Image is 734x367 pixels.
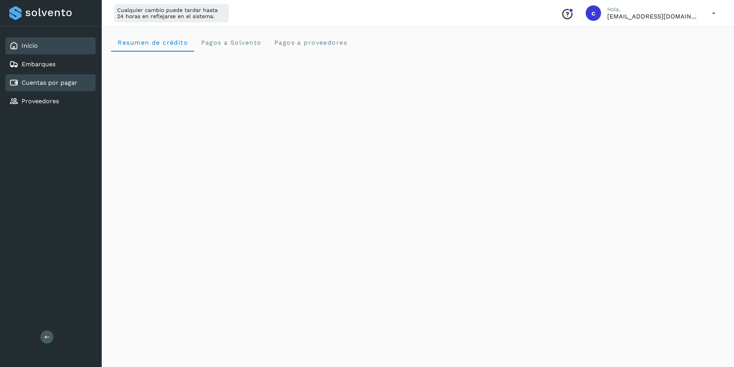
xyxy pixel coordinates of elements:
[607,13,700,20] p: contabilidad5@easo.com
[22,42,38,49] a: Inicio
[200,39,261,46] span: Pagos a Solvento
[274,39,347,46] span: Pagos a proveedores
[5,37,96,54] div: Inicio
[22,79,77,86] a: Cuentas por pagar
[607,6,700,13] p: Hola,
[22,97,59,105] a: Proveedores
[5,74,96,91] div: Cuentas por pagar
[5,56,96,73] div: Embarques
[117,39,188,46] span: Resumen de crédito
[22,60,55,68] a: Embarques
[114,4,229,22] div: Cualquier cambio puede tardar hasta 24 horas en reflejarse en el sistema.
[5,93,96,110] div: Proveedores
